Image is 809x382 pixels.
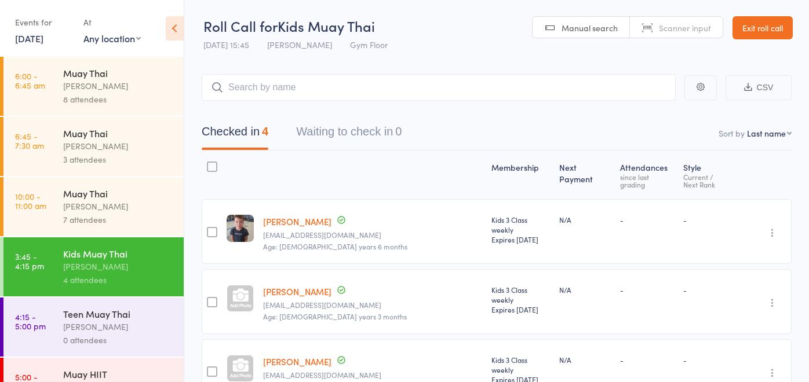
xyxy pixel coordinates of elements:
div: Any location [83,32,141,45]
div: Last name [747,127,786,139]
span: Scanner input [659,22,711,34]
time: 3:45 - 4:15 pm [15,252,44,270]
div: N/A [559,355,611,365]
span: [PERSON_NAME] [267,39,332,50]
button: CSV [726,75,792,100]
span: Manual search [562,22,618,34]
div: Current / Next Rank [683,173,745,188]
a: [DATE] [15,32,43,45]
a: 4:15 -5:00 pmTeen Muay Thai[PERSON_NAME]0 attendees [3,297,184,357]
img: image1740631264.png [227,215,254,242]
div: Expires [DATE] [491,234,551,244]
span: [DATE] 15:45 [203,39,249,50]
div: - [683,215,745,225]
div: [PERSON_NAME] [63,260,174,273]
div: [PERSON_NAME] [63,79,174,93]
time: 4:15 - 5:00 pm [15,312,46,330]
div: 7 attendees [63,213,174,226]
div: 4 [262,125,268,138]
a: [PERSON_NAME] [263,215,331,227]
div: 0 attendees [63,333,174,347]
a: [PERSON_NAME] [263,285,331,297]
small: layyatiles@yahoo.com [263,231,482,239]
div: Teen Muay Thai [63,307,174,320]
a: 10:00 -11:00 amMuay Thai[PERSON_NAME]7 attendees [3,177,184,236]
div: Membership [487,156,555,194]
div: 3 attendees [63,153,174,166]
div: Kids Muay Thai [63,247,174,260]
div: 0 [395,125,402,138]
div: - [620,285,674,295]
div: Style [679,156,749,194]
div: 8 attendees [63,93,174,106]
div: Atten­dances [615,156,679,194]
time: 10:00 - 11:00 am [15,192,46,210]
div: 4 attendees [63,273,174,286]
div: At [83,13,141,32]
div: [PERSON_NAME] [63,139,174,153]
label: Sort by [719,127,745,139]
div: Muay Thai [63,127,174,139]
input: Search by name [202,74,676,101]
div: Muay Thai [63,67,174,79]
a: 6:00 -6:45 amMuay Thai[PERSON_NAME]8 attendees [3,57,184,116]
div: - [620,215,674,225]
div: Kids 3 Class weekly [491,285,551,314]
div: Next Payment [555,156,615,194]
div: [PERSON_NAME] [63,200,174,213]
div: since last grading [620,173,674,188]
div: Muay Thai [63,187,174,200]
button: Waiting to check in0 [296,119,402,150]
span: Age: [DEMOGRAPHIC_DATA] years 3 months [263,311,407,321]
small: tobicox@rocketmail.com [263,301,482,309]
div: Expires [DATE] [491,304,551,314]
div: - [683,285,745,295]
time: 6:45 - 7:30 am [15,131,44,150]
div: Muay HIIT [63,368,174,380]
div: N/A [559,285,611,295]
div: [PERSON_NAME] [63,320,174,333]
button: Checked in4 [202,119,268,150]
small: tobicox@rocketmail.com [263,371,482,379]
a: 6:45 -7:30 amMuay Thai[PERSON_NAME]3 attendees [3,117,184,176]
a: Exit roll call [733,16,793,39]
span: Age: [DEMOGRAPHIC_DATA] years 6 months [263,241,407,251]
span: Kids Muay Thai [278,16,375,35]
a: 3:45 -4:15 pmKids Muay Thai[PERSON_NAME]4 attendees [3,237,184,296]
div: Events for [15,13,72,32]
a: [PERSON_NAME] [263,355,331,368]
time: 6:00 - 6:45 am [15,71,45,90]
div: N/A [559,215,611,225]
div: - [683,355,745,365]
div: - [620,355,674,365]
div: Kids 3 Class weekly [491,215,551,244]
span: Gym Floor [350,39,388,50]
span: Roll Call for [203,16,278,35]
